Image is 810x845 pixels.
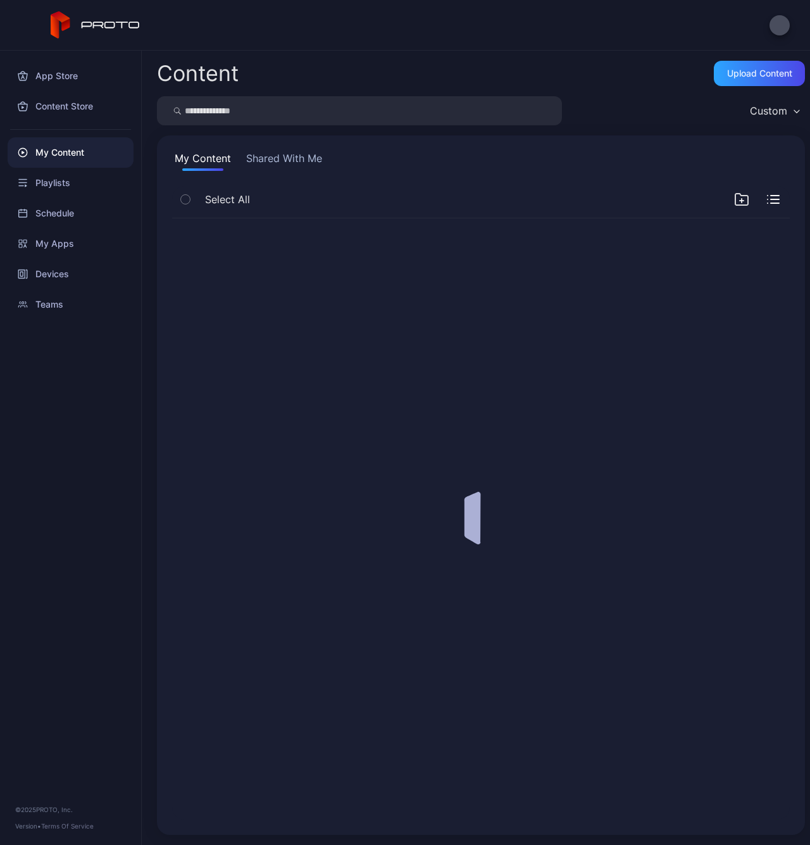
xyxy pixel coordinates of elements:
[744,96,805,125] button: Custom
[8,289,134,320] a: Teams
[8,259,134,289] a: Devices
[8,91,134,122] a: Content Store
[205,192,250,207] span: Select All
[8,168,134,198] a: Playlists
[714,61,805,86] button: Upload Content
[8,198,134,228] a: Schedule
[172,151,234,171] button: My Content
[8,228,134,259] a: My Apps
[15,822,41,830] span: Version •
[8,137,134,168] a: My Content
[15,804,126,815] div: © 2025 PROTO, Inc.
[727,68,792,78] div: Upload Content
[750,104,787,117] div: Custom
[41,822,94,830] a: Terms Of Service
[8,61,134,91] a: App Store
[157,63,239,84] div: Content
[244,151,325,171] button: Shared With Me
